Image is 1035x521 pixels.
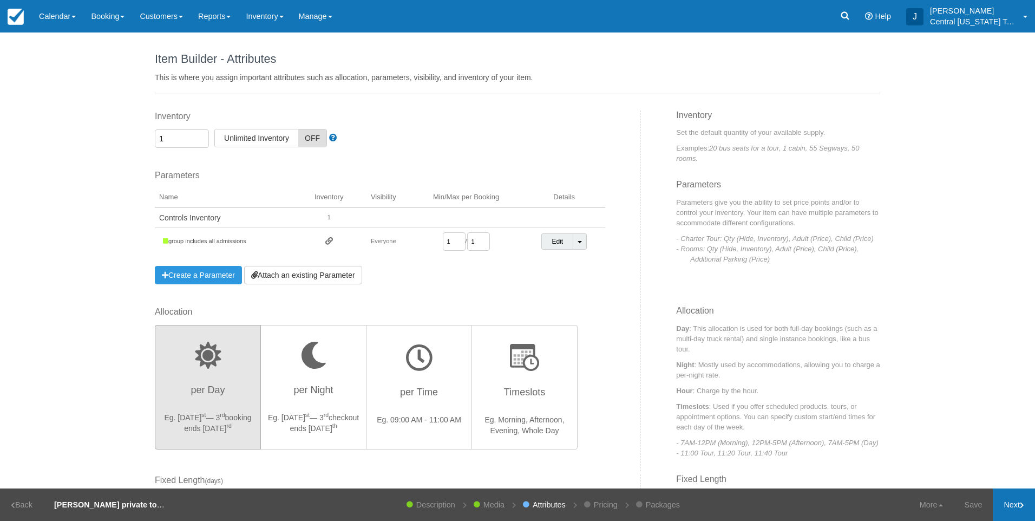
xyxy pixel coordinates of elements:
[207,477,221,485] span: days
[930,5,1017,16] p: [PERSON_NAME]
[676,180,880,197] h3: Parameters
[676,474,880,492] h3: Fixed Length
[409,228,523,256] td: /
[358,188,409,207] th: Visibility
[471,325,578,450] button: Timeslots Eg. Morning, Afternoon, Evening, Whole Day
[155,266,242,284] a: Create a Parameter
[676,323,880,354] p: : This allocation is used for both full-day bookings (such as a multi-day truck rental) and singl...
[226,422,231,429] sup: rd
[690,438,880,448] p: - 7AM-12PM (Morning), 12PM-5PM (Afternoon), 7AM-5PM (Day)
[260,325,366,450] button: per Night Eg. [DATE]st— 3rdcheckout ends [DATE]th
[155,188,300,207] th: Name
[155,325,261,450] button: per Day Eg. [DATE]st— 3rdbooking ends [DATE]rd
[954,489,993,521] a: Save
[541,233,573,250] a: Edit
[155,72,880,83] p: This is where you assign important attributes such as allocation, parameters, visibility, and inv...
[298,129,326,147] span: OFF
[373,414,465,425] p: Eg. 09:00 AM - 11:00 AM
[155,474,294,487] label: Fixed Length
[324,412,329,418] sup: rd
[400,387,438,398] span: per Time
[676,360,880,380] p: : Mostly used by accommodations, allowing you to charge a per-night rate.
[155,228,300,256] td: group includes all admissions
[358,228,409,256] td: Everyone
[676,144,859,162] em: 20 bus seats for a tour, 1 cabin, 55 Segways, 50 rooms.
[527,489,571,521] a: Attributes
[54,500,270,509] strong: [PERSON_NAME] private tour 8 guests [DATE] and [DATE]
[205,477,223,485] span: ( )
[906,8,923,25] div: J
[327,214,331,220] span: 1
[411,489,461,521] a: Description
[162,380,254,407] h3: per Day
[690,448,880,458] p: - 11:00 Tour, 11:20 Tour, 11:40 Tour
[676,197,880,228] p: Parameters give you the ability to set price points and/or to control your inventory. Your item c...
[155,53,880,66] h1: Item Builder - Attributes
[478,489,510,521] a: Media
[155,110,605,123] label: Inventory
[676,143,880,164] p: Examples:
[676,402,709,411] strong: Timeslots
[993,489,1035,521] a: Next
[510,344,539,371] img: wizard-timeslot-icon.png
[366,325,472,450] button: per Time Eg. 09:00 AM - 11:00 AM
[690,233,880,244] p: - Charter Tour: Qty (Hide, Inventory), Adult (Price), Child (Price)
[443,232,466,251] input: MIN
[300,188,358,207] th: Inventory
[267,412,359,434] p: Eg. [DATE] — 3 checkout ends [DATE]
[676,401,880,432] p: : Used if you offer scheduled products, tours, or appointment options. You can specify custom sta...
[332,422,337,429] sup: th
[523,188,605,207] th: Details
[305,412,310,418] sup: st
[479,414,571,436] p: Eg. Morning, Afternoon, Evening, Whole Day
[676,324,689,333] strong: Day
[640,489,685,521] a: Packages
[155,170,605,182] label: Parameters
[588,489,623,521] a: Pricing
[201,412,206,418] sup: st
[220,412,225,418] sup: rd
[909,489,954,521] a: More
[8,9,24,25] img: checkfront-main-nav-mini-logo.png
[676,306,880,323] h3: Allocation
[865,12,873,20] i: Help
[875,12,891,21] span: Help
[267,380,359,407] h3: per Night
[244,266,362,284] a: Attach an existing Parameter
[690,244,880,264] p: - Rooms: Qty (Hide, Inventory), Adult (Price), Child (Price), Additional Parking (Price)
[676,387,692,395] strong: Hour
[467,232,490,251] input: MAX
[162,412,254,434] p: Eg. [DATE] — 3 booking ends [DATE]
[409,188,523,207] th: Min/Max per Booking
[479,382,571,409] h3: Timeslots
[215,129,298,147] span: Unlimited Inventory
[676,110,880,128] h3: Inventory
[930,16,1017,27] p: Central [US_STATE] Tours
[676,361,694,369] strong: Night
[676,386,880,396] p: : Charge by the hour.
[155,306,580,318] label: Allocation
[155,207,300,228] td: Controls Inventory
[676,127,880,138] p: Set the default quantity of your available supply.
